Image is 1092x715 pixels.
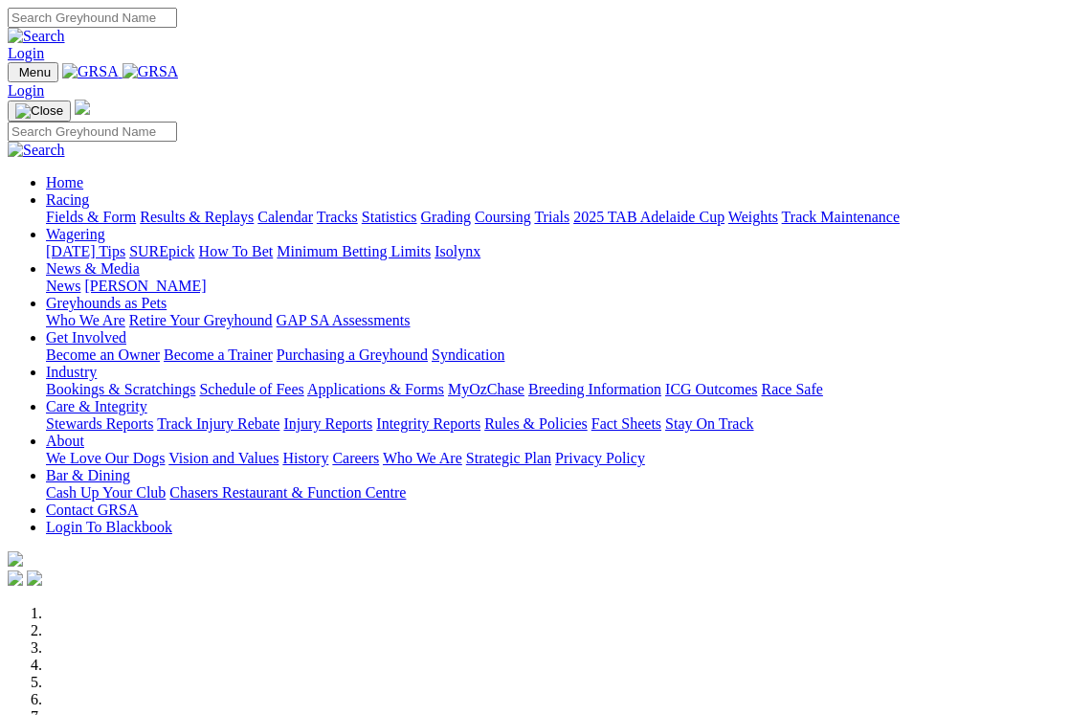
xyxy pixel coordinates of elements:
a: Login [8,82,44,99]
a: Statistics [362,209,417,225]
a: Who We Are [46,312,125,328]
div: Wagering [46,243,1084,260]
a: Calendar [257,209,313,225]
a: Isolynx [435,243,480,259]
a: Coursing [475,209,531,225]
button: Toggle navigation [8,101,71,122]
a: [DATE] Tips [46,243,125,259]
img: GRSA [62,63,119,80]
a: Stay On Track [665,415,753,432]
div: Bar & Dining [46,484,1084,502]
span: Menu [19,65,51,79]
img: Close [15,103,63,119]
a: Weights [728,209,778,225]
a: Contact GRSA [46,502,138,518]
a: Become a Trainer [164,346,273,363]
a: Home [46,174,83,190]
div: Greyhounds as Pets [46,312,1084,329]
a: Industry [46,364,97,380]
div: News & Media [46,278,1084,295]
a: Results & Replays [140,209,254,225]
a: [PERSON_NAME] [84,278,206,294]
a: Track Injury Rebate [157,415,279,432]
img: Search [8,28,65,45]
a: Race Safe [761,381,822,397]
a: 2025 TAB Adelaide Cup [573,209,724,225]
a: ICG Outcomes [665,381,757,397]
a: MyOzChase [448,381,524,397]
div: Racing [46,209,1084,226]
a: Strategic Plan [466,450,551,466]
a: Track Maintenance [782,209,900,225]
img: Search [8,142,65,159]
a: Fact Sheets [591,415,661,432]
img: GRSA [123,63,179,80]
a: Get Involved [46,329,126,346]
a: Care & Integrity [46,398,147,414]
img: logo-grsa-white.png [8,551,23,567]
a: Breeding Information [528,381,661,397]
input: Search [8,8,177,28]
a: GAP SA Assessments [277,312,411,328]
button: Toggle navigation [8,62,58,82]
input: Search [8,122,177,142]
div: Industry [46,381,1084,398]
a: News [46,278,80,294]
div: Get Involved [46,346,1084,364]
a: Bar & Dining [46,467,130,483]
a: About [46,433,84,449]
a: Become an Owner [46,346,160,363]
a: How To Bet [199,243,274,259]
a: Minimum Betting Limits [277,243,431,259]
a: Rules & Policies [484,415,588,432]
a: Stewards Reports [46,415,153,432]
div: About [46,450,1084,467]
a: Tracks [317,209,358,225]
a: News & Media [46,260,140,277]
a: We Love Our Dogs [46,450,165,466]
a: Login To Blackbook [46,519,172,535]
a: Syndication [432,346,504,363]
a: Careers [332,450,379,466]
a: Retire Your Greyhound [129,312,273,328]
a: Login [8,45,44,61]
img: facebook.svg [8,570,23,586]
a: Trials [534,209,569,225]
a: Schedule of Fees [199,381,303,397]
a: Chasers Restaurant & Function Centre [169,484,406,501]
a: History [282,450,328,466]
a: Racing [46,191,89,208]
img: logo-grsa-white.png [75,100,90,115]
a: Privacy Policy [555,450,645,466]
a: Greyhounds as Pets [46,295,167,311]
a: Purchasing a Greyhound [277,346,428,363]
a: Applications & Forms [307,381,444,397]
a: Fields & Form [46,209,136,225]
a: Vision and Values [168,450,279,466]
a: Who We Are [383,450,462,466]
a: SUREpick [129,243,194,259]
a: Grading [421,209,471,225]
a: Injury Reports [283,415,372,432]
a: Integrity Reports [376,415,480,432]
div: Care & Integrity [46,415,1084,433]
img: twitter.svg [27,570,42,586]
a: Bookings & Scratchings [46,381,195,397]
a: Cash Up Your Club [46,484,166,501]
a: Wagering [46,226,105,242]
